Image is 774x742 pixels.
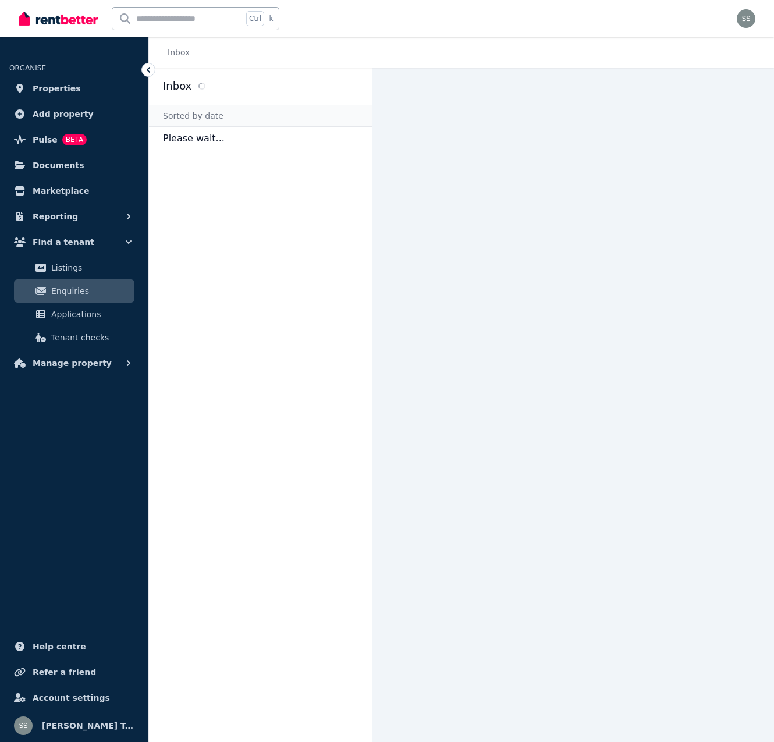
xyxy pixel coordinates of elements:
a: Listings [14,256,134,279]
a: Refer a friend [9,661,139,684]
span: Reporting [33,210,78,223]
img: Sue Seivers Total Real Estate [14,716,33,735]
a: Add property [9,102,139,126]
span: Add property [33,107,94,121]
a: Properties [9,77,139,100]
span: [PERSON_NAME] Total Real Estate [42,719,134,733]
a: Documents [9,154,139,177]
span: Marketplace [33,184,89,198]
a: Marketplace [9,179,139,203]
a: Tenant checks [14,326,134,349]
span: Manage property [33,356,112,370]
a: Inbox [168,48,190,57]
span: Account settings [33,691,110,705]
a: PulseBETA [9,128,139,151]
a: Help centre [9,635,139,658]
button: Reporting [9,205,139,228]
a: Applications [14,303,134,326]
span: Tenant checks [51,331,130,345]
span: Applications [51,307,130,321]
a: Account settings [9,686,139,709]
img: Sue Seivers Total Real Estate [737,9,755,28]
span: Properties [33,81,81,95]
span: ORGANISE [9,64,46,72]
span: Find a tenant [33,235,94,249]
span: Documents [33,158,84,172]
span: Enquiries [51,284,130,298]
a: Enquiries [14,279,134,303]
img: RentBetter [19,10,98,27]
span: Pulse [33,133,58,147]
button: Manage property [9,352,139,375]
button: Find a tenant [9,230,139,254]
h2: Inbox [163,78,191,94]
div: Sorted by date [149,105,372,127]
span: Refer a friend [33,665,96,679]
span: k [269,14,273,23]
span: BETA [62,134,87,145]
span: Ctrl [246,11,264,26]
p: Please wait... [149,127,372,150]
nav: Breadcrumb [149,37,204,68]
span: Listings [51,261,130,275]
span: Help centre [33,640,86,654]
